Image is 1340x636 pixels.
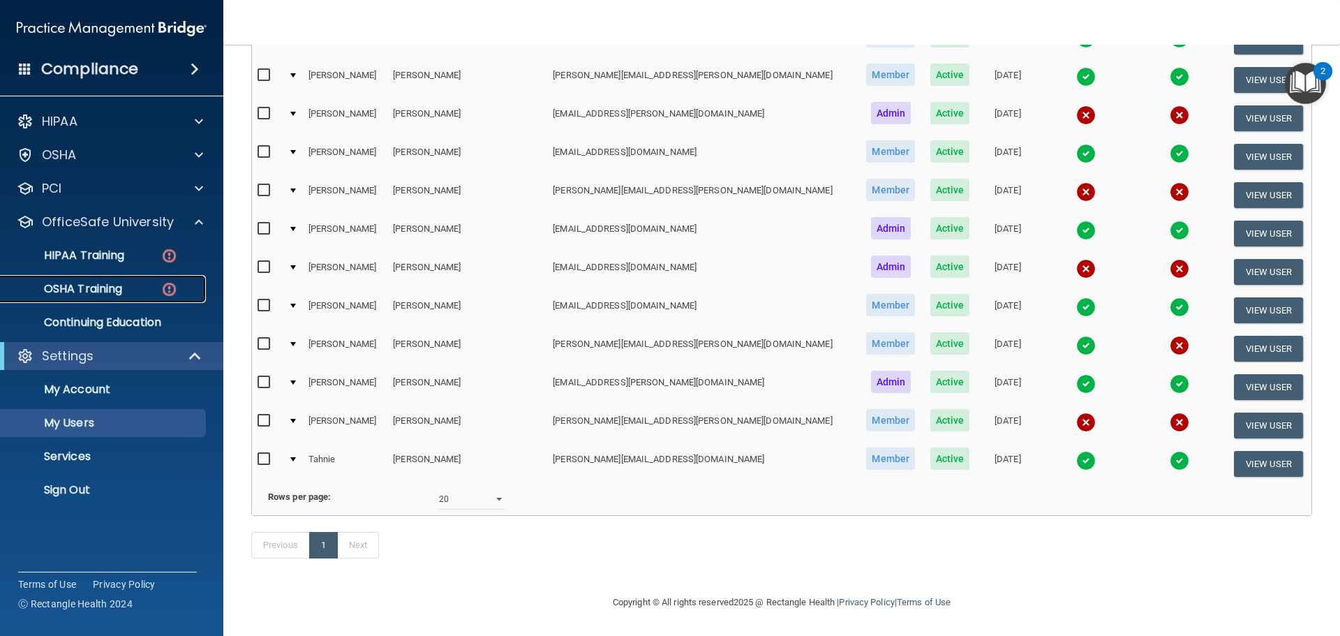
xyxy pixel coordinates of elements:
[9,249,124,262] p: HIPAA Training
[337,532,379,559] a: Next
[871,256,911,278] span: Admin
[977,253,1038,291] td: [DATE]
[18,577,76,591] a: Terms of Use
[42,214,174,230] p: OfficeSafe University
[387,138,547,176] td: [PERSON_NAME]
[547,445,858,482] td: [PERSON_NAME][EMAIL_ADDRESS][DOMAIN_NAME]
[1234,221,1303,246] button: View User
[1170,67,1189,87] img: tick.e7d51cea.svg
[303,406,387,445] td: [PERSON_NAME]
[977,368,1038,406] td: [DATE]
[1234,259,1303,285] button: View User
[930,102,970,124] span: Active
[839,597,894,607] a: Privacy Policy
[866,64,915,86] span: Member
[547,253,858,291] td: [EMAIL_ADDRESS][DOMAIN_NAME]
[1170,259,1189,279] img: cross.ca9f0e7f.svg
[42,348,94,364] p: Settings
[161,281,178,298] img: danger-circle.6113f641.png
[387,368,547,406] td: [PERSON_NAME]
[1076,221,1096,240] img: tick.e7d51cea.svg
[303,445,387,482] td: Tahnie
[1234,413,1303,438] button: View User
[9,450,200,464] p: Services
[866,294,915,316] span: Member
[387,214,547,253] td: [PERSON_NAME]
[303,176,387,214] td: [PERSON_NAME]
[930,256,970,278] span: Active
[1320,71,1325,89] div: 2
[977,138,1038,176] td: [DATE]
[387,61,547,99] td: [PERSON_NAME]
[1170,413,1189,432] img: cross.ca9f0e7f.svg
[9,282,122,296] p: OSHA Training
[930,64,970,86] span: Active
[17,113,203,130] a: HIPAA
[303,138,387,176] td: [PERSON_NAME]
[1170,144,1189,163] img: tick.e7d51cea.svg
[547,330,858,368] td: [PERSON_NAME][EMAIL_ADDRESS][PERSON_NAME][DOMAIN_NAME]
[9,316,200,330] p: Continuing Education
[41,59,138,79] h4: Compliance
[303,330,387,368] td: [PERSON_NAME]
[547,99,858,138] td: [EMAIL_ADDRESS][PERSON_NAME][DOMAIN_NAME]
[871,102,911,124] span: Admin
[9,483,200,497] p: Sign Out
[977,99,1038,138] td: [DATE]
[977,214,1038,253] td: [DATE]
[930,140,970,163] span: Active
[387,445,547,482] td: [PERSON_NAME]
[1076,105,1096,125] img: cross.ca9f0e7f.svg
[1170,105,1189,125] img: cross.ca9f0e7f.svg
[977,176,1038,214] td: [DATE]
[303,99,387,138] td: [PERSON_NAME]
[930,294,970,316] span: Active
[527,580,1036,625] div: Copyright © All rights reserved 2025 @ Rectangle Health | |
[9,416,200,430] p: My Users
[1076,297,1096,317] img: tick.e7d51cea.svg
[1076,144,1096,163] img: tick.e7d51cea.svg
[930,448,970,470] span: Active
[303,291,387,330] td: [PERSON_NAME]
[930,332,970,355] span: Active
[547,291,858,330] td: [EMAIL_ADDRESS][DOMAIN_NAME]
[387,406,547,445] td: [PERSON_NAME]
[1170,336,1189,355] img: cross.ca9f0e7f.svg
[303,61,387,99] td: [PERSON_NAME]
[1234,182,1303,208] button: View User
[930,179,970,201] span: Active
[1076,413,1096,432] img: cross.ca9f0e7f.svg
[42,180,61,197] p: PCI
[1234,67,1303,93] button: View User
[866,179,915,201] span: Member
[866,409,915,431] span: Member
[387,330,547,368] td: [PERSON_NAME]
[547,176,858,214] td: [PERSON_NAME][EMAIL_ADDRESS][PERSON_NAME][DOMAIN_NAME]
[547,368,858,406] td: [EMAIL_ADDRESS][PERSON_NAME][DOMAIN_NAME]
[17,15,207,43] img: PMB logo
[387,253,547,291] td: [PERSON_NAME]
[1076,336,1096,355] img: tick.e7d51cea.svg
[1234,297,1303,323] button: View User
[897,597,951,607] a: Terms of Use
[17,147,203,163] a: OSHA
[930,371,970,393] span: Active
[1234,105,1303,131] button: View User
[977,61,1038,99] td: [DATE]
[1170,221,1189,240] img: tick.e7d51cea.svg
[1234,451,1303,477] button: View User
[1234,336,1303,362] button: View User
[977,291,1038,330] td: [DATE]
[547,138,858,176] td: [EMAIL_ADDRESS][DOMAIN_NAME]
[1234,144,1303,170] button: View User
[1076,259,1096,279] img: cross.ca9f0e7f.svg
[1076,374,1096,394] img: tick.e7d51cea.svg
[1170,297,1189,317] img: tick.e7d51cea.svg
[866,140,915,163] span: Member
[268,491,331,502] b: Rows per page:
[387,176,547,214] td: [PERSON_NAME]
[547,61,858,99] td: [PERSON_NAME][EMAIL_ADDRESS][PERSON_NAME][DOMAIN_NAME]
[547,214,858,253] td: [EMAIL_ADDRESS][DOMAIN_NAME]
[303,214,387,253] td: [PERSON_NAME]
[930,409,970,431] span: Active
